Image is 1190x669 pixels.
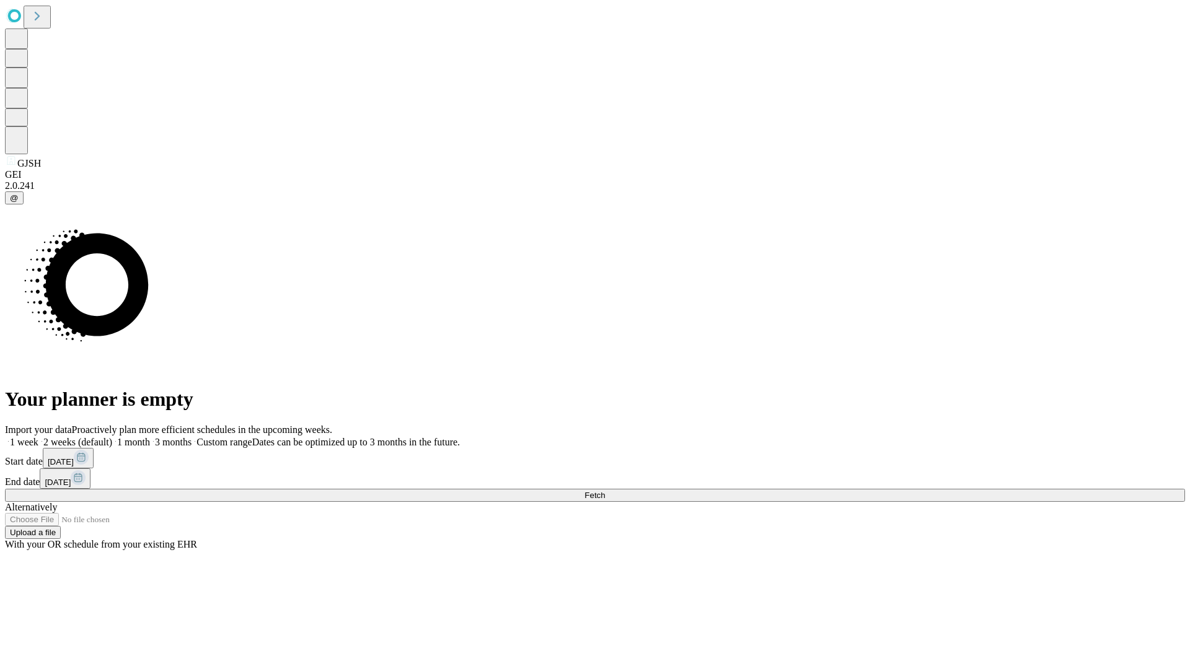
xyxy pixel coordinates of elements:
span: 1 month [117,437,150,447]
div: End date [5,468,1185,489]
span: Dates can be optimized up to 3 months in the future. [252,437,460,447]
button: [DATE] [40,468,90,489]
button: Fetch [5,489,1185,502]
span: Custom range [196,437,252,447]
span: With your OR schedule from your existing EHR [5,539,197,549]
span: Alternatively [5,502,57,512]
span: Import your data [5,424,72,435]
span: Fetch [584,491,605,500]
h1: Your planner is empty [5,388,1185,411]
span: Proactively plan more efficient schedules in the upcoming weeks. [72,424,332,435]
span: @ [10,193,19,203]
div: 2.0.241 [5,180,1185,191]
button: @ [5,191,24,204]
button: [DATE] [43,448,94,468]
span: 3 months [155,437,192,447]
span: GJSH [17,158,41,168]
span: 2 weeks (default) [43,437,112,447]
div: GEI [5,169,1185,180]
span: [DATE] [45,478,71,487]
span: 1 week [10,437,38,447]
div: Start date [5,448,1185,468]
span: [DATE] [48,457,74,466]
button: Upload a file [5,526,61,539]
